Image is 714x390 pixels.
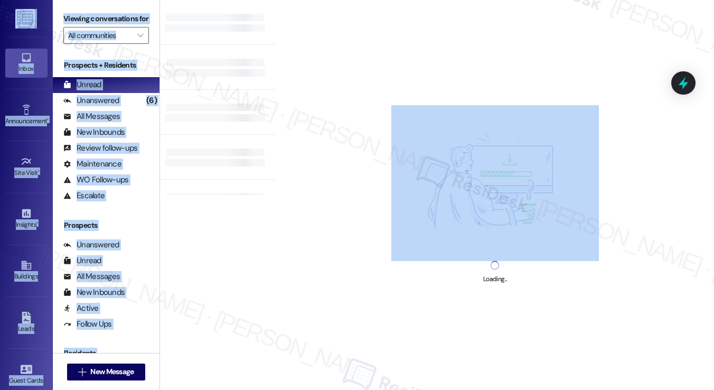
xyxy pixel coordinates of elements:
[5,49,48,77] a: Inbox
[63,159,121,170] div: Maintenance
[5,360,48,389] a: Guest Cards
[53,60,159,71] div: Prospects + Residents
[63,319,112,330] div: Follow Ups
[137,31,143,40] i: 
[5,309,48,337] a: Leads
[63,174,128,185] div: WO Follow-ups
[90,366,134,377] span: New Message
[68,27,132,44] input: All communities
[5,256,48,285] a: Buildings
[63,11,149,27] label: Viewing conversations for
[63,271,120,282] div: All Messages
[483,274,507,285] div: Loading...
[53,220,159,231] div: Prospects
[67,364,145,380] button: New Message
[15,9,37,29] img: ResiDesk Logo
[63,287,125,298] div: New Inbounds
[5,153,48,181] a: Site Visit •
[144,92,159,109] div: (6)
[5,205,48,233] a: Insights •
[63,255,101,266] div: Unread
[47,116,49,123] span: •
[36,219,38,227] span: •
[63,111,120,122] div: All Messages
[63,95,119,106] div: Unanswered
[78,368,86,376] i: 
[63,190,105,201] div: Escalate
[63,143,137,154] div: Review follow-ups
[63,127,125,138] div: New Inbounds
[53,348,159,359] div: Residents
[63,239,119,250] div: Unanswered
[63,303,99,314] div: Active
[63,79,101,90] div: Unread
[38,168,40,175] span: •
